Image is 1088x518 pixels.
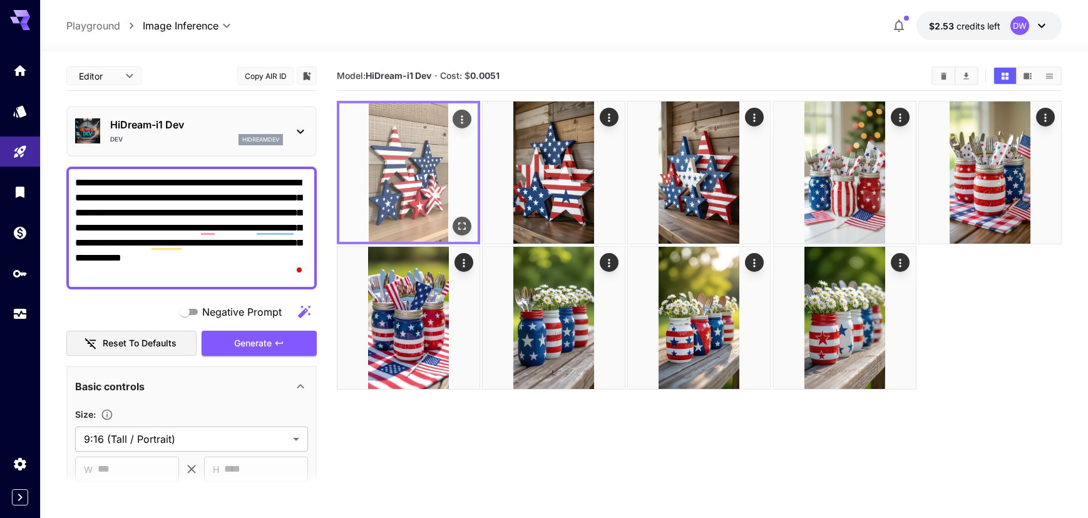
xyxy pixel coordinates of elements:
[337,70,431,81] span: Model:
[919,101,1061,244] img: 2Q==
[933,68,955,84] button: Clear All
[234,336,272,351] span: Generate
[13,306,28,322] div: Usage
[434,68,438,83] p: ·
[483,101,625,244] img: Z
[96,408,118,421] button: Adjust the dimensions of the generated image by specifying its width and height in pixels, or sel...
[66,331,197,356] button: Reset to defaults
[75,379,145,394] p: Basic controls
[931,66,978,85] div: Clear AllDownload All
[957,21,1000,31] span: credits left
[1010,16,1029,35] div: DW
[600,253,618,272] div: Actions
[75,112,308,150] div: HiDream-i1 DevDevhidreamdev
[774,247,916,389] img: 9k=
[110,135,123,144] p: Dev
[746,253,764,272] div: Actions
[13,266,28,281] div: API Keys
[13,225,28,241] div: Wallet
[891,253,910,272] div: Actions
[993,66,1062,85] div: Show media in grid viewShow media in video viewShow media in list view
[84,432,288,447] span: 9:16 (Tall / Portrait)
[339,103,478,242] img: Z
[746,108,764,127] div: Actions
[143,18,218,33] span: Image Inference
[75,409,96,420] span: Size :
[916,11,1062,40] button: $2.5266DW
[13,103,28,119] div: Models
[929,19,1000,33] div: $2.5266
[483,247,625,389] img: 9k=
[453,110,471,128] div: Actions
[213,462,219,477] span: H
[955,68,977,84] button: Download All
[628,247,770,389] img: Z
[75,371,308,401] div: Basic controls
[202,331,317,356] button: Generate
[774,101,916,244] img: Z
[75,175,308,281] textarea: To enrich screen reader interactions, please activate Accessibility in Grammarly extension settings
[202,304,282,319] span: Negative Prompt
[13,63,28,78] div: Home
[453,217,471,236] div: Open in fullscreen
[600,108,618,127] div: Actions
[66,18,120,33] a: Playground
[237,67,294,85] button: Copy AIR ID
[337,247,480,389] img: 9k=
[110,117,283,132] p: HiDream-i1 Dev
[13,184,28,200] div: Library
[13,456,28,472] div: Settings
[1036,108,1055,127] div: Actions
[929,21,957,31] span: $2.53
[440,70,500,81] span: Cost: $
[66,18,143,33] nav: breadcrumb
[891,108,910,127] div: Actions
[12,489,28,505] button: Expand sidebar
[13,144,28,160] div: Playground
[1039,68,1060,84] button: Show media in list view
[1017,68,1039,84] button: Show media in video view
[366,70,431,81] b: HiDream-i1 Dev
[628,101,770,244] img: 2Q==
[994,68,1016,84] button: Show media in grid view
[454,253,473,272] div: Actions
[470,70,500,81] b: 0.0051
[79,70,118,83] span: Editor
[84,462,93,477] span: W
[242,135,279,144] p: hidreamdev
[301,68,312,83] button: Add to library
